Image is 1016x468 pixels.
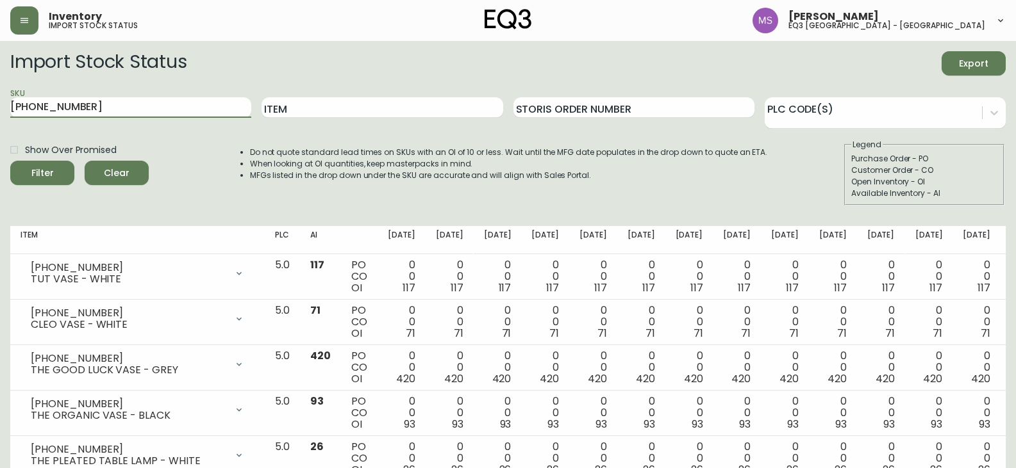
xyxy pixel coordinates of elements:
[617,226,665,254] th: [DATE]
[952,56,995,72] span: Export
[265,254,300,300] td: 5.0
[579,350,607,385] div: 0 0
[963,259,990,294] div: 0 0
[21,259,254,287] div: [PHONE_NUMBER]TUT VASE - WHITE
[388,305,415,339] div: 0 0
[21,396,254,424] div: [PHONE_NUMBER]THE ORGANIC VASE - BLACK
[265,300,300,345] td: 5.0
[310,303,321,318] span: 71
[500,417,512,432] span: 93
[771,350,799,385] div: 0 0
[452,417,463,432] span: 93
[867,259,895,294] div: 0 0
[31,364,226,376] div: THE GOOD LUCK VASE - GREY
[828,371,847,386] span: 420
[953,226,1001,254] th: [DATE]
[963,305,990,339] div: 0 0
[628,350,655,385] div: 0 0
[388,396,415,430] div: 0 0
[597,326,607,341] span: 71
[31,410,226,421] div: THE ORGANIC VASE - BLACK
[665,226,713,254] th: [DATE]
[876,371,895,386] span: 420
[531,305,559,339] div: 0 0
[388,259,415,294] div: 0 0
[713,226,761,254] th: [DATE]
[351,259,367,294] div: PO CO
[931,417,942,432] span: 93
[569,226,617,254] th: [DATE]
[644,417,655,432] span: 93
[809,226,857,254] th: [DATE]
[579,305,607,339] div: 0 0
[882,280,895,295] span: 117
[436,350,463,385] div: 0 0
[351,305,367,339] div: PO CO
[388,350,415,385] div: 0 0
[942,51,1006,76] button: Export
[676,259,703,294] div: 0 0
[788,12,879,22] span: [PERSON_NAME]
[351,280,362,295] span: OI
[676,350,703,385] div: 0 0
[49,22,138,29] h5: import stock status
[579,396,607,430] div: 0 0
[628,305,655,339] div: 0 0
[933,326,942,341] span: 71
[761,226,809,254] th: [DATE]
[835,417,847,432] span: 93
[851,165,997,176] div: Customer Order - CO
[426,226,474,254] th: [DATE]
[310,348,331,363] span: 420
[300,226,341,254] th: AI
[310,257,324,272] span: 117
[915,305,943,339] div: 0 0
[531,396,559,430] div: 0 0
[731,371,751,386] span: 420
[85,161,149,185] button: Clear
[31,262,226,273] div: [PHONE_NUMBER]
[771,396,799,430] div: 0 0
[444,371,463,386] span: 420
[628,396,655,430] div: 0 0
[499,280,512,295] span: 117
[25,143,117,157] span: Show Over Promised
[546,280,559,295] span: 117
[21,305,254,333] div: [PHONE_NUMBER]CLEO VASE - WHITE
[351,326,362,341] span: OI
[723,305,751,339] div: 0 0
[549,326,559,341] span: 71
[21,350,254,378] div: [PHONE_NUMBER]THE GOOD LUCK VASE - GREY
[531,350,559,385] div: 0 0
[915,350,943,385] div: 0 0
[49,12,102,22] span: Inventory
[265,345,300,391] td: 5.0
[819,305,847,339] div: 0 0
[883,417,895,432] span: 93
[403,280,415,295] span: 117
[95,165,138,181] span: Clear
[595,417,607,432] span: 93
[265,391,300,436] td: 5.0
[723,396,751,430] div: 0 0
[915,396,943,430] div: 0 0
[485,9,532,29] img: logo
[250,158,768,170] li: When looking at OI quantities, keep masterpacks in mind.
[484,305,512,339] div: 0 0
[819,396,847,430] div: 0 0
[502,326,512,341] span: 71
[31,319,226,330] div: CLEO VASE - WHITE
[436,259,463,294] div: 0 0
[694,326,703,341] span: 71
[492,371,512,386] span: 420
[690,280,703,295] span: 117
[594,280,607,295] span: 117
[867,396,895,430] div: 0 0
[857,226,905,254] th: [DATE]
[771,305,799,339] div: 0 0
[915,259,943,294] div: 0 0
[474,226,522,254] th: [DATE]
[723,259,751,294] div: 0 0
[396,371,415,386] span: 420
[10,226,265,254] th: Item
